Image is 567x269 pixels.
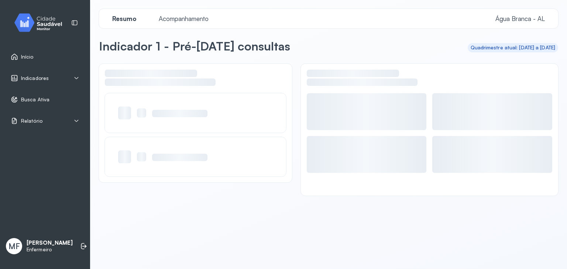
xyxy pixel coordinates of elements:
span: Água Branca - AL [495,15,545,22]
img: monitor.svg [8,12,74,34]
div: Quadrimestre atual: [DATE] a [DATE] [471,45,556,51]
a: Acompanhamento [151,15,216,22]
span: MF [8,241,20,251]
span: Resumo [108,15,141,22]
span: Busca Ativa [21,97,49,103]
span: Relatório [21,118,42,124]
p: Indicador 1 - Pré-[DATE] consultas [99,39,290,53]
a: Início [11,53,79,60]
div: Pontos de atenção [105,70,286,93]
div: Resumo dos indivíduos [307,70,552,93]
span: Início [21,54,34,60]
a: Resumo [105,15,144,22]
a: Busca Ativa [11,96,79,103]
span: Acompanhamento [154,15,213,22]
p: [PERSON_NAME] [27,240,73,247]
p: Enfermeiro [27,247,73,253]
span: Indicadores [21,75,49,81]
